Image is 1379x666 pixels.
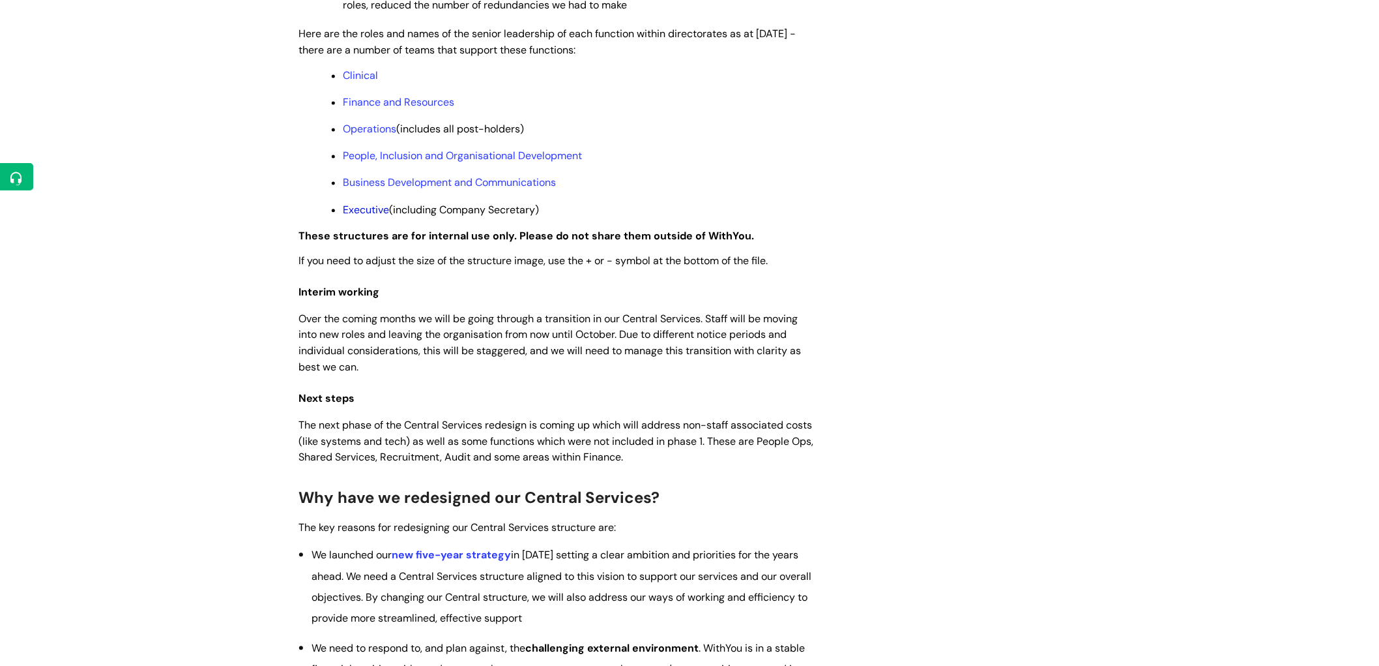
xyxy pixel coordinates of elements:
a: Finance and Resources [343,95,454,109]
strong: These structures are for internal use only. Please do not share them outside of WithYou. [298,229,754,243]
span: Here are the roles and names of the senior leadership of each function within directorates as at ... [298,27,796,57]
a: new five-year strategy [392,548,511,562]
a: Executive [343,203,389,217]
span: If you need to adjust the size of the structure image, use the + or - symbol at the bottom of the... [298,254,768,267]
a: Operations [343,122,396,136]
span: (including Company Secretary) [343,203,539,217]
a: People, Inclusion and Organisational Development [343,149,582,162]
span: Interim working [298,285,379,299]
a: Business Development and Communications [343,175,556,189]
strong: challenging external environment [525,641,699,655]
span: The next phase of the Central Services redesign is coming up which will address non-staff associa... [298,418,813,464]
span: The key reasons for redesigning our Central Services structure are: [298,521,616,534]
span: Next steps [298,391,355,405]
a: Clinical [343,68,378,82]
span: (includes all post-holders) [343,122,524,136]
span: We launched our in [DATE] setting a clear ambition and priorities for the years ahead. We need a ... [312,548,811,625]
span: Over the coming months we will be going through a transition in our Central Services. Staff will ... [298,312,801,374]
span: Why have we redesigned our Central Services? [298,487,660,507]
